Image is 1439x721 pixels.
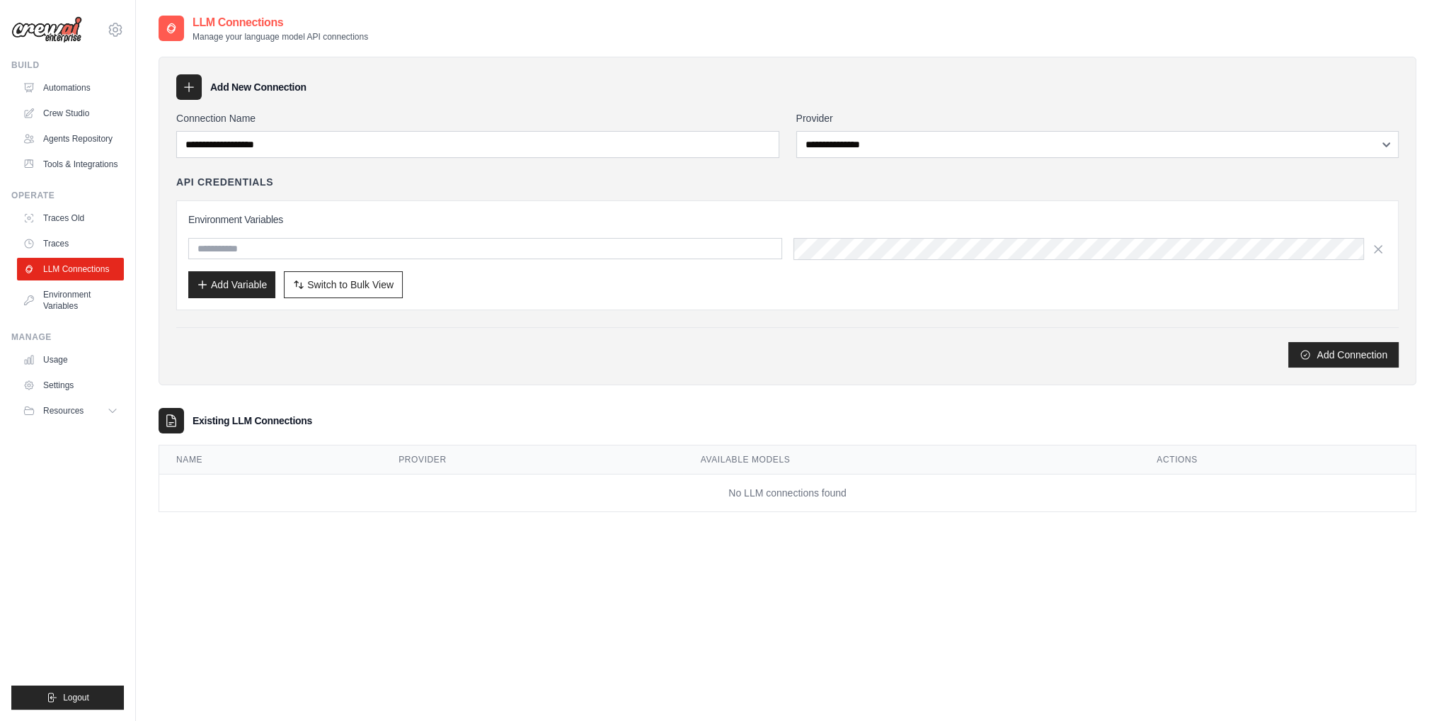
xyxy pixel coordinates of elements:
[17,127,124,150] a: Agents Repository
[17,153,124,176] a: Tools & Integrations
[17,348,124,371] a: Usage
[796,111,1399,125] label: Provider
[11,686,124,710] button: Logout
[17,207,124,229] a: Traces Old
[684,445,1140,475] th: Available Models
[17,102,124,125] a: Crew Studio
[210,80,306,94] h3: Add New Connection
[17,399,124,422] button: Resources
[307,278,394,292] span: Switch to Bulk View
[17,283,124,317] a: Environment Variables
[193,14,368,31] h2: LLM Connections
[11,190,124,201] div: Operate
[11,331,124,343] div: Manage
[382,445,683,475] th: Provider
[17,76,124,99] a: Automations
[63,692,89,703] span: Logout
[159,475,1416,512] td: No LLM connections found
[1140,445,1416,475] th: Actions
[11,16,82,43] img: Logo
[284,271,403,298] button: Switch to Bulk View
[17,258,124,280] a: LLM Connections
[188,212,1387,227] h3: Environment Variables
[17,374,124,397] a: Settings
[176,111,779,125] label: Connection Name
[159,445,382,475] th: Name
[188,271,275,298] button: Add Variable
[1288,342,1399,368] button: Add Connection
[193,414,312,428] h3: Existing LLM Connections
[11,59,124,71] div: Build
[43,405,84,416] span: Resources
[17,232,124,255] a: Traces
[176,175,273,189] h4: API Credentials
[193,31,368,42] p: Manage your language model API connections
